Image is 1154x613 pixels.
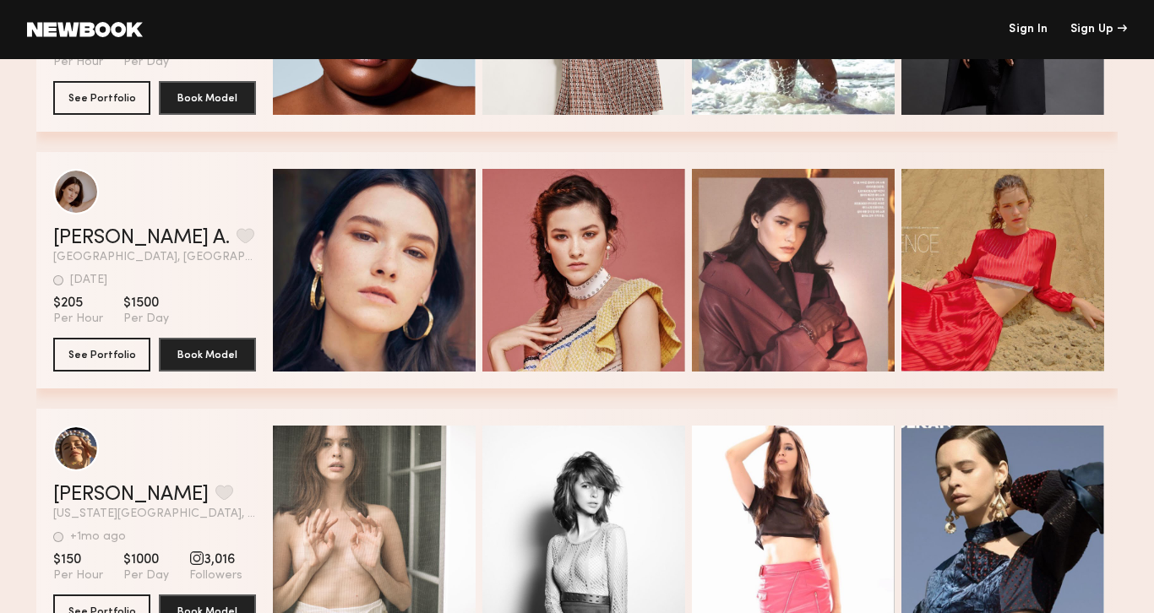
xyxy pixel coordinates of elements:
[53,55,103,70] span: Per Hour
[123,295,169,312] span: $1500
[123,312,169,327] span: Per Day
[1009,24,1048,35] a: Sign In
[123,55,169,70] span: Per Day
[70,274,107,286] div: [DATE]
[53,295,103,312] span: $205
[123,568,169,583] span: Per Day
[189,551,242,568] span: 3,016
[53,252,256,263] span: [GEOGRAPHIC_DATA], [GEOGRAPHIC_DATA]
[159,338,256,372] button: Book Model
[53,338,150,372] button: See Portfolio
[53,81,150,115] button: See Portfolio
[53,551,103,568] span: $150
[53,568,103,583] span: Per Hour
[123,551,169,568] span: $1000
[70,531,126,543] div: +1mo ago
[53,228,230,248] a: [PERSON_NAME] A.
[189,568,242,583] span: Followers
[1070,24,1127,35] div: Sign Up
[159,81,256,115] button: Book Model
[53,312,103,327] span: Per Hour
[53,508,256,520] span: [US_STATE][GEOGRAPHIC_DATA], [GEOGRAPHIC_DATA]
[53,485,209,505] a: [PERSON_NAME]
